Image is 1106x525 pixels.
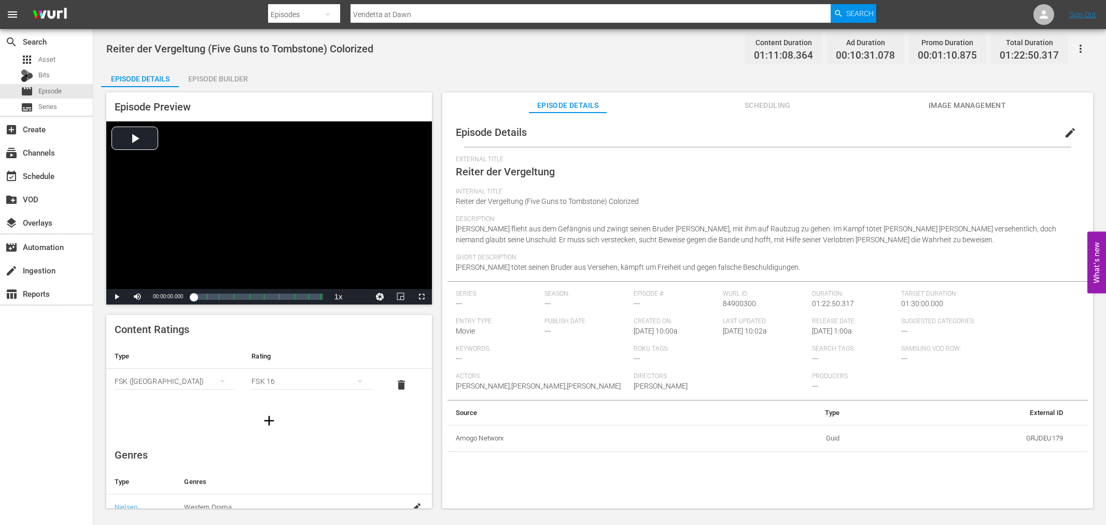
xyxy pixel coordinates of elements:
[456,327,475,335] span: Movie
[38,54,55,65] span: Asset
[5,288,18,300] span: Reports
[101,66,179,87] button: Episode Details
[723,299,756,308] span: 84900300
[115,503,137,511] a: Nielsen
[370,289,390,305] button: Jump To Time
[456,290,540,298] span: Series:
[5,147,18,159] span: Channels
[717,425,848,452] td: Guid
[38,102,57,112] span: Series
[6,8,19,21] span: menu
[456,263,800,271] span: [PERSON_NAME] tötet seinen Bruder aus Versehen, kämpft um Freiheit und gegen falsche Beschuldigun...
[544,317,628,326] span: Publish Date:
[918,35,977,50] div: Promo Duration
[447,400,717,425] th: Source
[812,317,896,326] span: Release Date:
[5,265,18,277] span: Ingestion
[1064,127,1076,139] span: edit
[106,289,127,305] button: Play
[634,372,807,381] span: Directors
[812,299,854,308] span: 01:22:50.317
[836,50,895,62] span: 00:10:31.078
[38,86,62,96] span: Episode
[456,188,1074,196] span: Internal Title
[544,290,628,298] span: Season:
[328,289,349,305] button: Playback Rate
[848,400,1071,425] th: External ID
[723,290,807,298] span: Wurl ID:
[846,4,874,23] span: Search
[901,327,907,335] span: ---
[634,290,718,298] span: Episode #:
[456,197,639,205] span: Reiter der Vergeltung (Five Guns to Tombstone) Colorized
[5,241,18,254] span: Automation
[529,99,607,112] span: Episode Details
[901,345,985,353] span: Samsung VOD Row:
[179,66,257,87] button: Episode Builder
[812,372,985,381] span: Producers
[390,289,411,305] button: Picture-in-Picture
[153,294,183,299] span: 00:00:00.000
[447,400,1088,452] table: simple table
[1000,35,1059,50] div: Total Duration
[115,367,235,396] div: FSK ([GEOGRAPHIC_DATA])
[5,170,18,183] span: Schedule
[831,4,876,23] button: Search
[5,36,18,48] span: Search
[754,50,813,62] span: 01:11:08.364
[1000,50,1059,62] span: 01:22:50.317
[1069,10,1096,19] a: Sign Out
[179,66,257,91] div: Episode Builder
[176,469,397,494] th: Genres
[901,317,1074,326] span: Suggested Categories:
[106,344,243,369] th: Type
[101,66,179,91] div: Episode Details
[456,299,462,308] span: ---
[812,345,896,353] span: Search Tags:
[634,354,640,363] span: ---
[456,372,629,381] span: Actors
[456,156,1074,164] span: External Title
[106,43,373,55] span: Reiter der Vergeltung (Five Guns to Tombstone) Colorized
[1087,232,1106,294] button: Open Feedback Widget
[634,382,688,390] span: [PERSON_NAME]
[456,382,621,390] span: [PERSON_NAME],[PERSON_NAME],[PERSON_NAME]
[21,53,33,66] span: Asset
[38,70,50,80] span: Bits
[21,85,33,98] span: Episode
[106,121,432,305] div: Video Player
[717,400,848,425] th: Type
[812,327,852,335] span: [DATE] 1:00a
[723,317,807,326] span: Last Updated:
[901,299,943,308] span: 01:30:00.000
[456,215,1074,224] span: Description
[918,50,977,62] span: 00:01:10.875
[848,425,1071,452] td: GRJDEU179
[395,379,408,391] span: delete
[634,327,678,335] span: [DATE] 10:00a
[456,126,527,139] span: Episode Details
[634,299,640,308] span: ---
[812,354,818,363] span: ---
[193,294,323,300] div: Progress Bar
[456,317,540,326] span: Entry Type:
[544,327,551,335] span: ---
[447,425,717,452] th: Amogo Networx
[115,101,191,113] span: Episode Preview
[5,217,18,229] span: Overlays
[21,70,33,82] div: Bits
[456,254,1074,262] span: Short Description
[928,99,1006,112] span: Image Management
[901,354,907,363] span: ---
[456,225,1056,244] span: [PERSON_NAME] flieht aus dem Gefängnis und zwingt seinen Bruder [PERSON_NAME], mit ihm auf Raubzu...
[411,289,432,305] button: Fullscreen
[723,327,767,335] span: [DATE] 10:02a
[243,344,380,369] th: Rating
[106,344,432,401] table: simple table
[5,194,18,206] span: VOD
[115,323,189,336] span: Content Ratings
[634,317,718,326] span: Created On:
[251,367,372,396] div: FSK 16
[836,35,895,50] div: Ad Duration
[634,345,807,353] span: Roku Tags:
